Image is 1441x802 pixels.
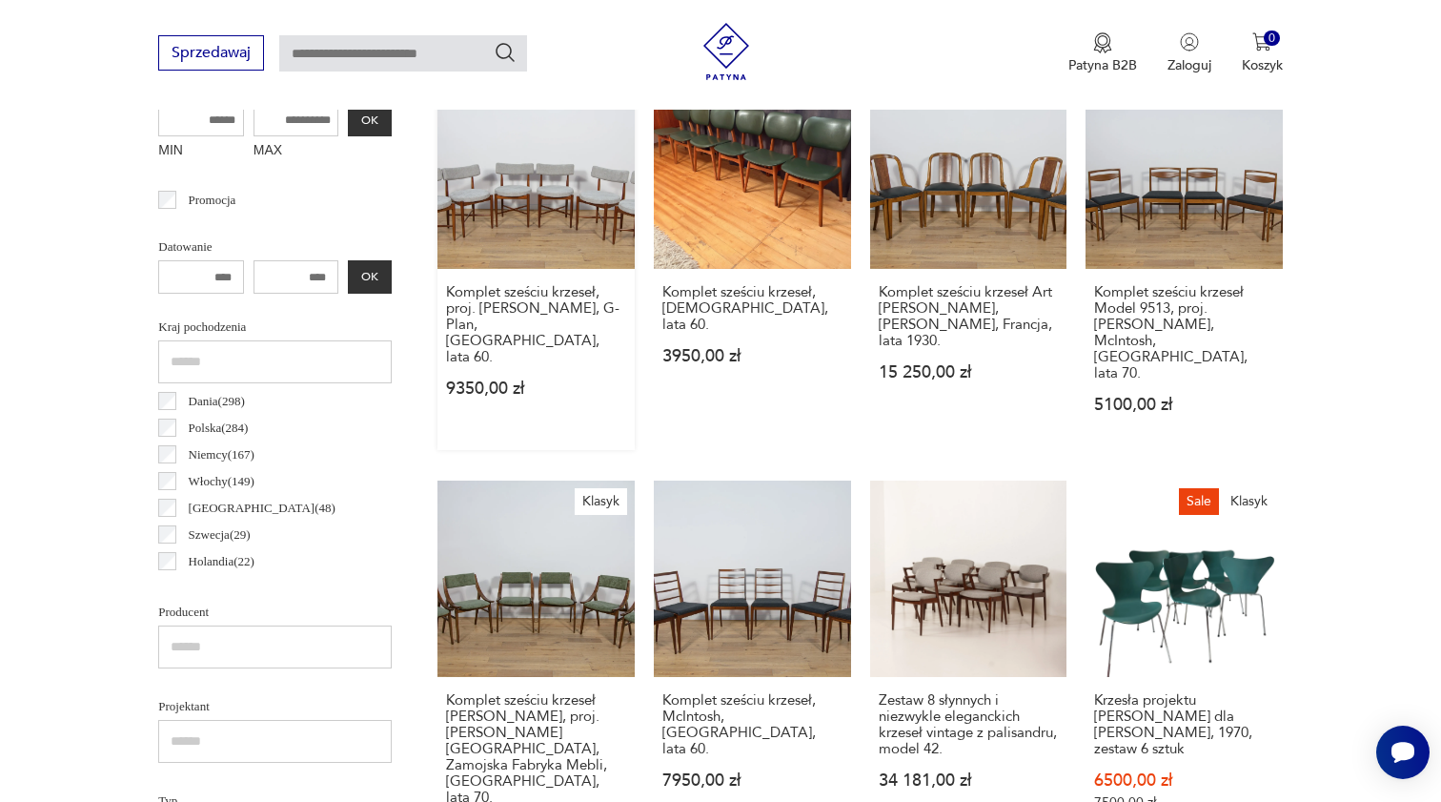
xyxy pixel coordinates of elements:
[494,41,517,64] button: Szukaj
[189,471,254,492] p: Włochy ( 149 )
[189,391,245,412] p: Dania ( 298 )
[189,190,236,211] p: Promocja
[870,72,1067,450] a: Komplet sześciu krzeseł Art Deco Gondola, Rene Melin, Francja, lata 1930.Komplet sześciu krzeseł ...
[662,284,842,333] h3: Komplet sześciu krzeseł, [DEMOGRAPHIC_DATA], lata 60.
[1264,31,1280,47] div: 0
[254,136,339,167] label: MAX
[158,317,392,338] p: Kraj pochodzenia
[1376,726,1430,779] iframe: Smartsupp widget button
[1167,56,1211,74] p: Zaloguj
[348,103,392,136] button: OK
[1242,32,1283,74] button: 0Koszyk
[698,23,755,80] img: Patyna - sklep z meblami i dekoracjami vintage
[1086,72,1283,450] a: Komplet sześciu krzeseł Model 9513, proj. T. Robertson, McIntosh, Wielka Brytania, lata 70.Komple...
[1093,32,1112,53] img: Ikona medalu
[158,48,264,61] a: Sprzedawaj
[1167,32,1211,74] button: Zaloguj
[1242,56,1283,74] p: Koszyk
[1094,772,1274,789] p: 6500,00 zł
[446,284,626,365] h3: Komplet sześciu krzeseł, proj. [PERSON_NAME], G-Plan, [GEOGRAPHIC_DATA], lata 60.
[189,551,254,572] p: Holandia ( 22 )
[158,602,392,623] p: Producent
[1068,32,1137,74] button: Patyna B2B
[189,578,247,599] p: Czechy ( 20 )
[189,444,254,465] p: Niemcy ( 167 )
[189,418,249,439] p: Polska ( 284 )
[879,364,1059,380] p: 15 250,00 zł
[189,498,335,519] p: [GEOGRAPHIC_DATA] ( 48 )
[1068,32,1137,74] a: Ikona medaluPatyna B2B
[158,35,264,71] button: Sprzedawaj
[1094,692,1274,757] h3: Krzesła projektu [PERSON_NAME] dla [PERSON_NAME], 1970, zestaw 6 sztuk
[879,692,1059,757] h3: Zestaw 8 słynnych i niezwykle eleganckich krzeseł vintage z palisandru, model 42.
[662,772,842,789] p: 7950,00 zł
[1094,284,1274,381] h3: Komplet sześciu krzeseł Model 9513, proj. [PERSON_NAME], McIntosh, [GEOGRAPHIC_DATA], lata 70.
[446,380,626,397] p: 9350,00 zł
[348,260,392,294] button: OK
[1094,397,1274,413] p: 5100,00 zł
[662,348,842,364] p: 3950,00 zł
[437,72,635,450] a: KlasykKomplet sześciu krzeseł, proj. I. Kofod-Larsen, G-Plan, Wielka Brytania, lata 60.Komplet sz...
[158,696,392,717] p: Projektant
[654,72,851,450] a: Komplet sześciu krzeseł, Niemcy, lata 60.Komplet sześciu krzeseł, [DEMOGRAPHIC_DATA], lata 60.395...
[158,236,392,257] p: Datowanie
[879,772,1059,789] p: 34 181,00 zł
[1252,32,1271,51] img: Ikona koszyka
[189,524,251,545] p: Szwecja ( 29 )
[158,136,244,167] label: MIN
[1068,56,1137,74] p: Patyna B2B
[879,284,1059,349] h3: Komplet sześciu krzeseł Art [PERSON_NAME], [PERSON_NAME], Francja, lata 1930.
[1180,32,1199,51] img: Ikonka użytkownika
[662,692,842,757] h3: Komplet sześciu krzeseł, McIntosh, [GEOGRAPHIC_DATA], lata 60.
